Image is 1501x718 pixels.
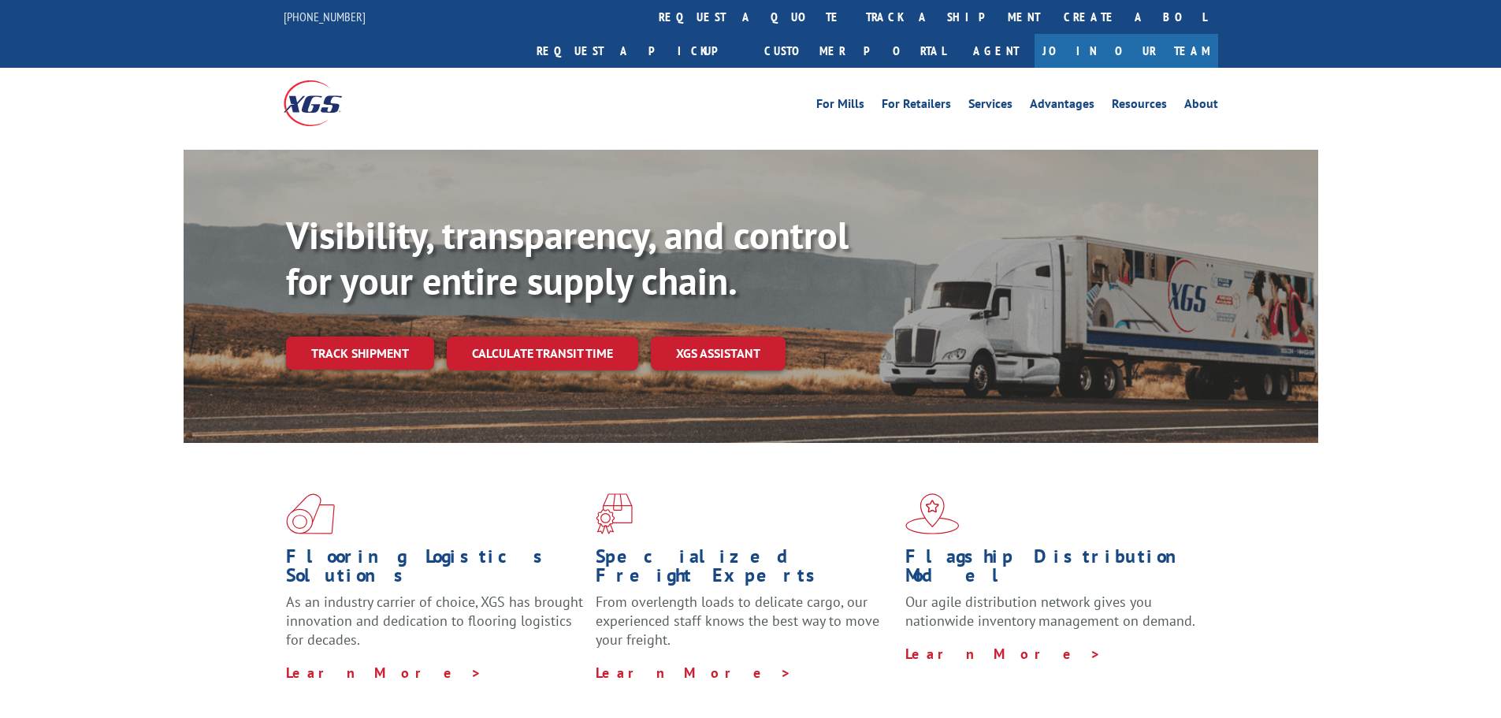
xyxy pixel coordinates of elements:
a: For Mills [816,98,864,115]
a: Services [968,98,1012,115]
span: Our agile distribution network gives you nationwide inventory management on demand. [905,593,1195,630]
a: Learn More > [905,645,1102,663]
h1: Flagship Distribution Model [905,547,1203,593]
img: xgs-icon-total-supply-chain-intelligence-red [286,493,335,534]
a: About [1184,98,1218,115]
a: Advantages [1030,98,1094,115]
a: Learn More > [596,664,792,682]
a: Request a pickup [525,34,752,68]
p: From overlength loads to delicate cargo, our experienced staff knows the best way to move your fr... [596,593,894,663]
a: Track shipment [286,337,434,370]
a: [PHONE_NUMBER] [284,9,366,24]
a: Customer Portal [752,34,957,68]
h1: Specialized Freight Experts [596,547,894,593]
h1: Flooring Logistics Solutions [286,547,584,593]
b: Visibility, transparency, and control for your entire supply chain. [286,210,849,305]
a: Calculate transit time [447,337,638,370]
a: Agent [957,34,1035,68]
a: XGS ASSISTANT [651,337,786,370]
a: Join Our Team [1035,34,1218,68]
a: For Retailers [882,98,951,115]
span: As an industry carrier of choice, XGS has brought innovation and dedication to flooring logistics... [286,593,583,649]
img: xgs-icon-flagship-distribution-model-red [905,493,960,534]
a: Learn More > [286,664,482,682]
img: xgs-icon-focused-on-flooring-red [596,493,633,534]
a: Resources [1112,98,1167,115]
